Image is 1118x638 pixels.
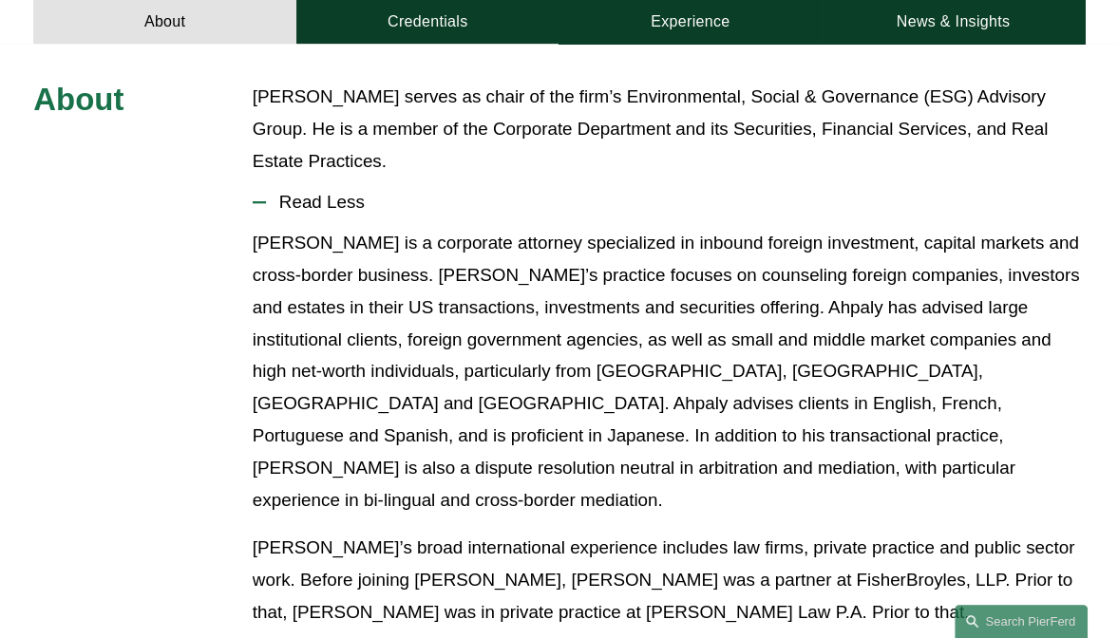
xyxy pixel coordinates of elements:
[955,605,1088,638] a: Search this site
[33,82,123,117] span: About
[266,192,1085,213] span: Read Less
[253,81,1085,178] p: [PERSON_NAME] serves as chair of the firm’s Environmental, Social & Governance (ESG) Advisory Gro...
[253,178,1085,227] button: Read Less
[253,227,1085,516] p: [PERSON_NAME] is a corporate attorney specialized in inbound foreign investment, capital markets ...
